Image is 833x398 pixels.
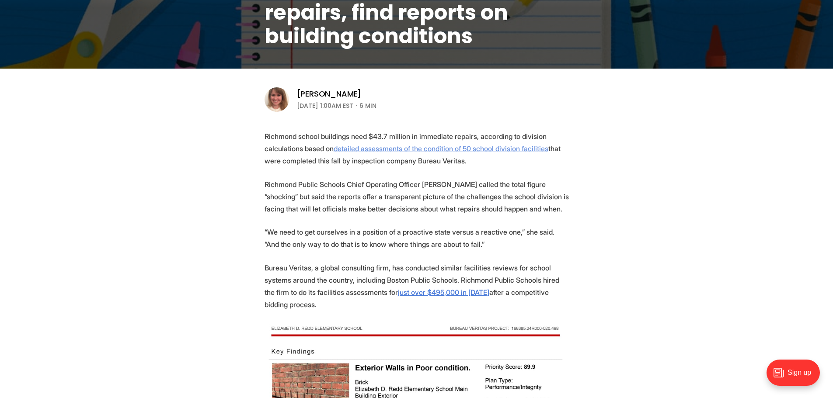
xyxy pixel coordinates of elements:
p: “We need to get ourselves in a position of a proactive state versus a reactive one,” she said. “A... [265,226,569,250]
p: Bureau Veritas, a global consulting firm, has conducted similar facilities reviews for school sys... [265,262,569,311]
a: detailed assessments of the condition of 50 school division facilities [334,144,548,153]
span: 6 min [359,100,376,111]
iframe: portal-trigger [759,355,833,398]
a: [PERSON_NAME] [297,89,362,99]
img: Sarah Vogelsong [265,87,289,112]
a: just over $495,000 in [DATE] [398,288,489,297]
p: Richmond Public Schools Chief Operating Officer [PERSON_NAME] called the total figure “shocking” ... [265,178,569,215]
time: [DATE] 1:00AM EST [297,100,353,111]
p: Richmond school buildings need $43.7 million in immediate repairs, according to division calculat... [265,130,569,167]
